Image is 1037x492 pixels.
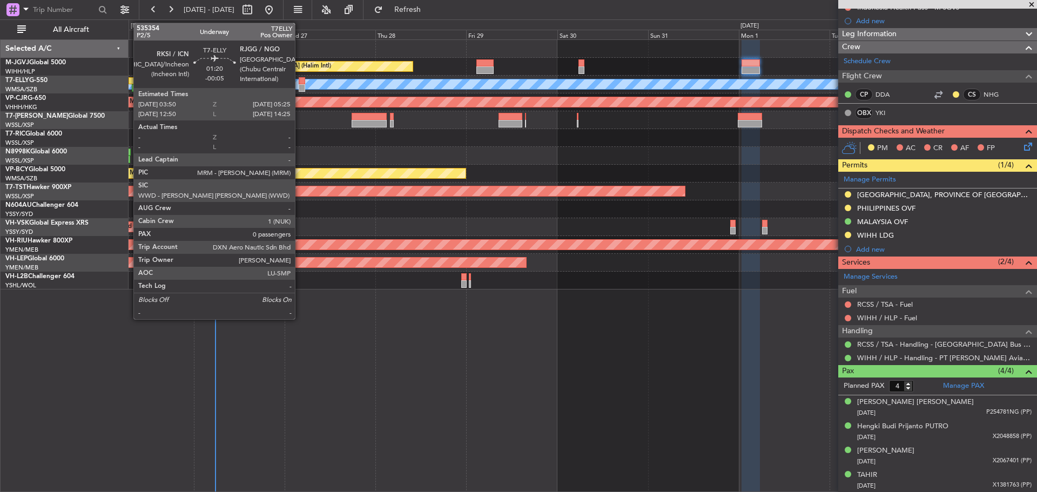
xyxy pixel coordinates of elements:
a: YMEN/MEB [5,264,38,272]
span: T7-[PERSON_NAME] [5,113,68,119]
span: [DATE] [857,482,876,490]
span: PM [877,143,888,154]
span: AC [906,143,915,154]
span: VH-L2B [5,273,28,280]
span: [DATE] [857,409,876,417]
div: [GEOGRAPHIC_DATA], PROVINCE OF [GEOGRAPHIC_DATA] DEPARTURE [857,190,1032,199]
a: WIHH / HLP - Fuel [857,313,917,322]
button: All Aircraft [12,21,117,38]
a: YSHL/WOL [5,281,36,289]
div: Tue 2 [830,30,920,39]
span: T7-TST [5,184,26,191]
div: Hengki Budi Prijanto PUTRO [857,421,948,432]
span: VP-CJR [5,95,28,102]
div: [PERSON_NAME] [857,446,914,456]
div: Add new [856,16,1032,25]
span: FP [987,143,995,154]
span: Dispatch Checks and Weather [842,125,945,138]
span: AF [960,143,969,154]
a: VH-VSKGlobal Express XRS [5,220,89,226]
a: Manage Permits [844,174,896,185]
span: Flight Crew [842,70,882,83]
span: Services [842,257,870,269]
a: WSSL/XSP [5,192,34,200]
label: Planned PAX [844,381,884,392]
div: Thu 28 [375,30,466,39]
a: VH-LEPGlobal 6000 [5,255,64,262]
a: RCSS / TSA - Handling - [GEOGRAPHIC_DATA] Bus Avn RCSS / TSA [857,340,1032,349]
a: WMSA/SZB [5,174,37,183]
span: Handling [842,325,873,338]
div: OBX [855,107,873,119]
div: Sun 31 [648,30,739,39]
span: [DATE] [857,433,876,441]
a: DDA [876,90,900,99]
a: RCSS / TSA - Fuel [857,300,913,309]
a: VH-L2BChallenger 604 [5,273,75,280]
div: Unplanned Maint Sydney ([PERSON_NAME] Intl) [102,219,235,235]
span: [DATE] [857,457,876,466]
span: All Aircraft [28,26,114,33]
a: T7-RICGlobal 6000 [5,131,62,137]
span: (1/4) [998,159,1014,171]
a: VP-CJRG-650 [5,95,46,102]
div: [DATE] [740,22,759,31]
a: N604AUChallenger 604 [5,202,78,208]
span: X2048858 (PP) [993,432,1032,441]
span: Permits [842,159,867,172]
div: MALAYSIA OVF [857,217,908,226]
div: Mon 1 [739,30,830,39]
a: Manage Services [844,272,898,282]
a: T7-ELLYG-550 [5,77,48,84]
a: YSSY/SYD [5,210,33,218]
div: Mon 25 [103,30,194,39]
div: Tue 26 [194,30,285,39]
span: VH-LEP [5,255,28,262]
a: Schedule Crew [844,56,891,67]
a: YKI [876,108,900,118]
span: [DATE] - [DATE] [184,5,234,15]
a: M-JGVJGlobal 5000 [5,59,66,66]
a: VH-RIUHawker 800XP [5,238,72,244]
div: TAHIR [857,470,877,481]
a: NHG [984,90,1008,99]
div: CS [963,89,981,100]
div: Planned Maint [GEOGRAPHIC_DATA] (Halim Intl) [197,58,331,75]
a: Manage PAX [943,381,984,392]
div: PHILIPPINES OVF [857,204,915,213]
span: VH-RIU [5,238,28,244]
span: Refresh [385,6,430,14]
a: YMEN/MEB [5,246,38,254]
a: T7-[PERSON_NAME]Global 7500 [5,113,105,119]
a: T7-TSTHawker 900XP [5,184,71,191]
span: N604AU [5,202,32,208]
span: Leg Information [842,28,897,41]
span: Pax [842,365,854,378]
span: VP-BCY [5,166,29,173]
span: M-JGVJ [5,59,29,66]
a: WIHH / HLP - Handling - PT [PERSON_NAME] Aviasi WIHH / HLP [857,353,1032,362]
input: Trip Number [33,2,95,18]
a: WIHH/HLP [5,68,35,76]
span: (4/4) [998,365,1014,376]
div: Wed 27 [285,30,375,39]
a: YSSY/SYD [5,228,33,236]
a: WMSA/SZB [5,85,37,93]
a: WSSL/XSP [5,139,34,147]
div: [PERSON_NAME] [PERSON_NAME] [857,397,974,408]
a: VHHH/HKG [5,103,37,111]
div: WIHH LDG [857,231,894,240]
span: (2/4) [998,256,1014,267]
a: VP-BCYGlobal 5000 [5,166,65,173]
span: N8998K [5,149,30,155]
span: Fuel [842,285,857,298]
span: VH-VSK [5,220,29,226]
div: Add new [856,245,1032,254]
div: CP [855,89,873,100]
div: Fri 29 [466,30,557,39]
button: Refresh [369,1,434,18]
span: P254781NG (PP) [986,408,1032,417]
a: WSSL/XSP [5,157,34,165]
span: T7-ELLY [5,77,29,84]
a: WSSL/XSP [5,121,34,129]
